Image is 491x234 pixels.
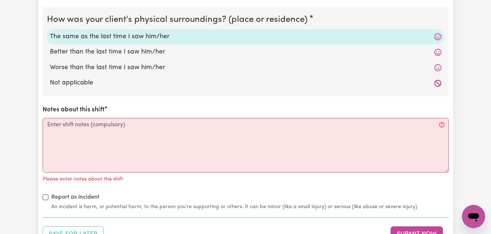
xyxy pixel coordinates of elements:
[47,13,310,26] legend: How was your client's physical surroundings? (place or residence)
[50,78,441,88] label: Not applicable
[43,105,104,115] label: Notes about this shift
[43,175,123,183] p: Please enter notes about this shift
[51,203,449,211] small: An incident is harm, or potential harm, to the person you're supporting or others. It can be mino...
[50,32,441,41] label: The same as the last time I saw him/her
[50,63,441,72] label: Worse than the last time I saw him/her
[51,193,99,202] label: Report as Incident
[462,205,485,228] iframe: Button to launch messaging window
[50,47,441,57] label: Better than the last time I saw him/her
